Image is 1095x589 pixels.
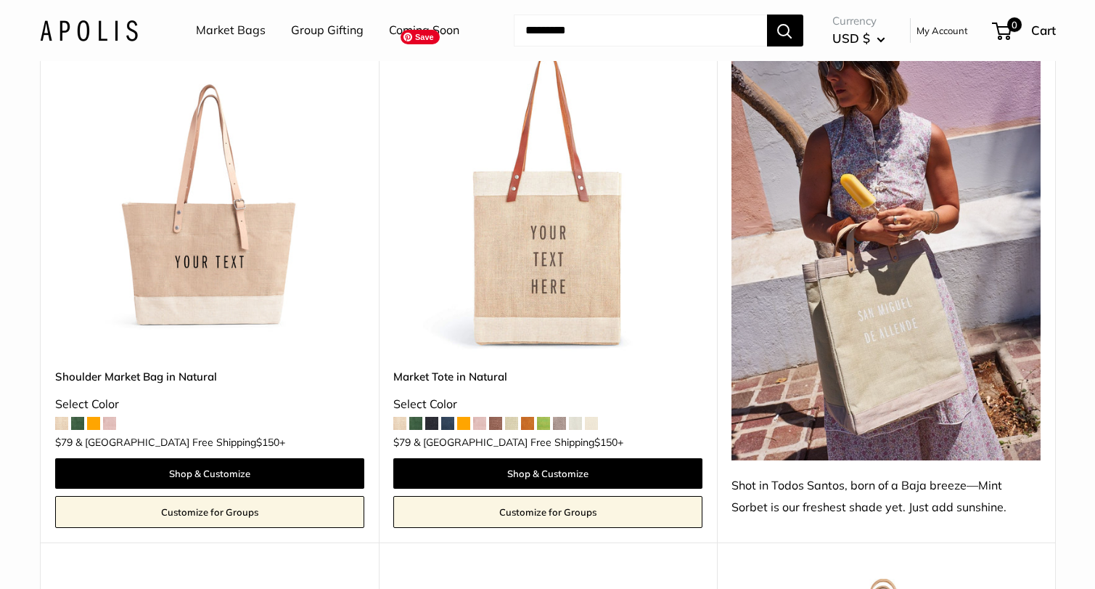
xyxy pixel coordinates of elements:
[389,20,459,41] a: Coming Soon
[55,496,364,528] a: Customize for Groups
[514,15,767,46] input: Search...
[832,11,885,31] span: Currency
[55,394,364,415] div: Select Color
[916,22,968,39] a: My Account
[393,44,702,354] a: description_Make it yours with custom printed text.description_The Original Market bag in its 4 n...
[40,20,138,41] img: Apolis
[401,30,440,44] span: Save
[731,475,1041,519] div: Shot in Todos Santos, born of a Baja breeze—Mint Sorbet is our freshest shade yet. Just add sunsh...
[767,15,803,46] button: Search
[75,437,285,447] span: & [GEOGRAPHIC_DATA] Free Shipping +
[393,458,702,489] a: Shop & Customize
[55,44,364,354] a: Shoulder Market Bag in NaturalShoulder Market Bag in Natural
[594,436,618,449] span: $150
[832,27,885,50] button: USD $
[1031,23,1056,38] span: Cart
[196,20,266,41] a: Market Bags
[55,458,364,489] a: Shop & Customize
[731,44,1041,460] img: Shot in Todos Santos, born of a Baja breeze—Mint Sorbet is our freshest shade yet. Just add sunsh...
[55,368,364,385] a: Shoulder Market Bag in Natural
[393,368,702,385] a: Market Tote in Natural
[393,436,411,449] span: $79
[291,20,364,41] a: Group Gifting
[832,31,870,46] span: USD $
[1006,17,1021,32] span: 0
[414,437,623,447] span: & [GEOGRAPHIC_DATA] Free Shipping +
[55,436,73,449] span: $79
[393,394,702,415] div: Select Color
[55,44,364,354] img: Shoulder Market Bag in Natural
[393,496,702,528] a: Customize for Groups
[256,436,279,449] span: $150
[993,19,1056,42] a: 0 Cart
[393,44,702,354] img: description_Make it yours with custom printed text.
